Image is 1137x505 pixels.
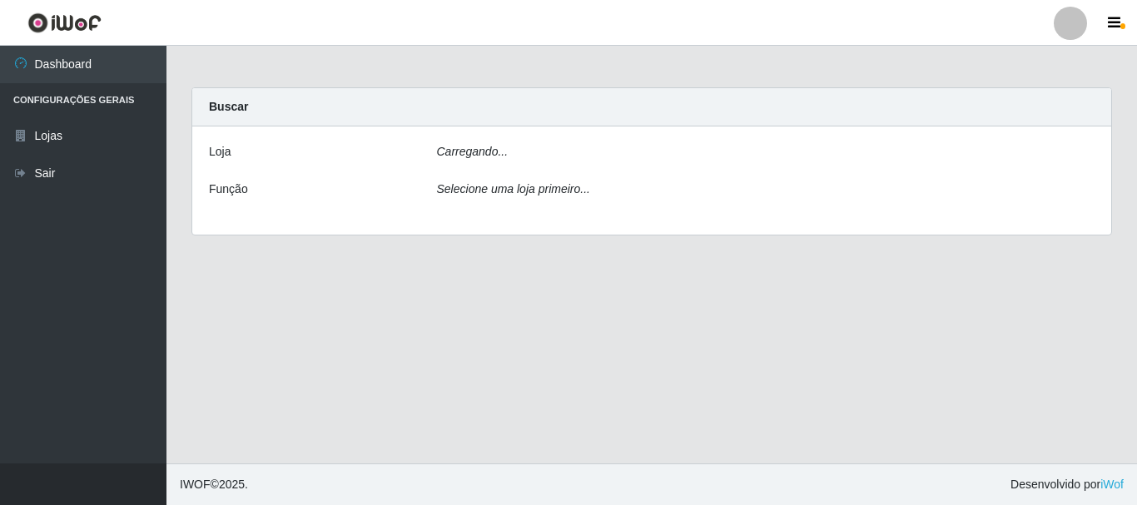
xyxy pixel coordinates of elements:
[27,12,102,33] img: CoreUI Logo
[209,100,248,113] strong: Buscar
[180,478,211,491] span: IWOF
[1010,476,1124,493] span: Desenvolvido por
[437,182,590,196] i: Selecione uma loja primeiro...
[1100,478,1124,491] a: iWof
[209,143,231,161] label: Loja
[209,181,248,198] label: Função
[180,476,248,493] span: © 2025 .
[437,145,509,158] i: Carregando...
